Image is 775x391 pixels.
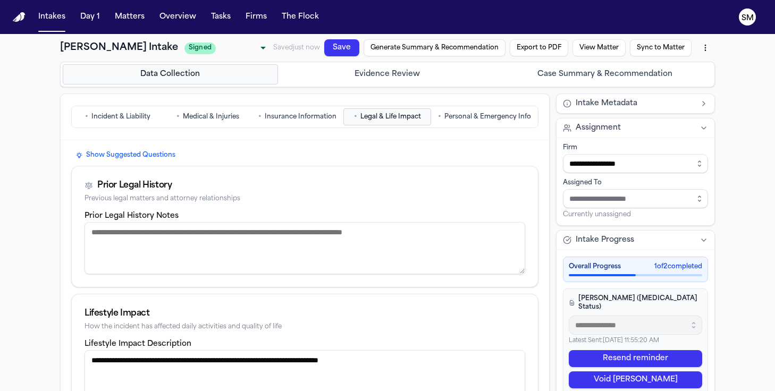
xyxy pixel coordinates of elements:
[433,108,536,125] button: Go to Personal & Emergency Info
[569,337,702,346] p: Latest Sent: [DATE] 11:55:20 AM
[576,235,634,245] span: Intake Progress
[85,340,191,348] label: Lifestyle Impact Description
[85,212,179,220] label: Prior Legal History Notes
[438,112,441,122] span: •
[563,210,631,219] span: Currently unassigned
[111,7,149,27] button: Matters
[569,294,702,311] h4: [PERSON_NAME] ([MEDICAL_DATA] Status)
[265,113,336,121] span: Insurance Information
[280,64,495,84] button: Go to Evidence Review step
[696,38,715,57] button: More actions
[71,149,180,161] button: Show Suggested Questions
[85,195,525,203] div: Previous legal matters and attorney relationships
[60,40,178,55] h1: [PERSON_NAME] Intake
[343,108,431,125] button: Go to Legal & Life Impact
[572,39,626,56] button: View Matter
[576,123,621,133] span: Assignment
[76,7,104,27] button: Day 1
[176,112,180,122] span: •
[164,108,251,125] button: Go to Medical & Injuries
[324,39,359,56] button: Save
[91,113,150,121] span: Incident & Liability
[74,108,162,125] button: Go to Incident & Liability
[557,94,714,113] button: Intake Metadata
[510,39,568,56] button: Export to PDF
[654,262,702,271] span: 1 of 2 completed
[85,222,525,274] textarea: Prior legal history
[63,64,278,84] button: Go to Data Collection step
[557,118,714,138] button: Assignment
[183,113,239,121] span: Medical & Injuries
[563,178,708,187] div: Assigned To
[444,113,531,121] span: Personal & Emergency Info
[13,12,26,22] a: Home
[563,143,708,152] div: Firm
[97,179,172,192] div: Prior Legal History
[569,371,702,388] button: Void [PERSON_NAME]
[85,323,525,331] div: How the incident has affected daily activities and quality of life
[576,98,637,109] span: Intake Metadata
[354,112,357,122] span: •
[63,64,712,84] nav: Intake steps
[184,42,216,54] span: Signed
[254,108,341,125] button: Go to Insurance Information
[364,39,506,56] button: Generate Summary & Recommendation
[155,7,200,27] button: Overview
[34,7,70,27] button: Intakes
[184,40,269,55] div: Update intake status
[360,113,421,121] span: Legal & Life Impact
[497,64,712,84] button: Go to Case Summary & Recommendation step
[569,350,702,367] button: Resend reminder
[569,262,621,271] span: Overall Progress
[207,7,235,27] button: Tasks
[241,7,271,27] button: Firms
[563,189,708,208] input: Assign to staff member
[258,112,262,122] span: •
[85,112,88,122] span: •
[630,39,692,56] button: Sync to Matter
[85,307,525,320] div: Lifestyle Impact
[557,231,714,250] button: Intake Progress
[273,45,320,51] span: Saved just now
[563,154,708,173] input: Select firm
[13,12,26,22] img: Finch Logo
[277,7,323,27] button: The Flock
